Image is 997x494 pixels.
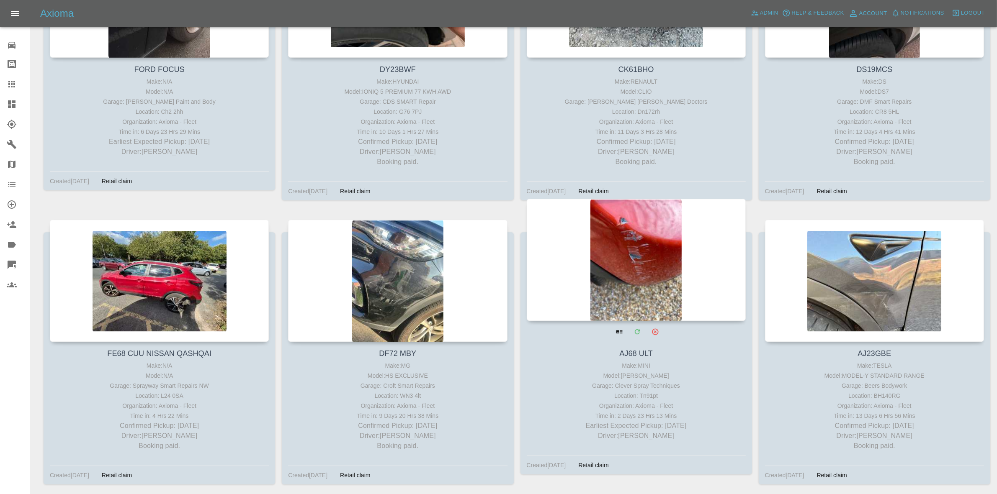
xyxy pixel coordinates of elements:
div: Retail claim [334,186,376,196]
span: Account [859,9,887,18]
div: Created [DATE] [527,186,566,196]
a: FORD FOCUS [134,65,185,74]
div: Garage: [PERSON_NAME] [PERSON_NAME] Doctors [529,97,744,107]
div: Make: TESLA [767,361,982,371]
div: Created [DATE] [50,471,89,481]
p: Driver: [PERSON_NAME] [767,431,982,441]
p: Confirmed Pickup: [DATE] [290,421,505,431]
div: Organization: Axioma - Fleet [529,401,744,411]
button: Help & Feedback [780,7,846,20]
div: Retail claim [95,471,138,481]
div: Retail claim [334,471,376,481]
p: Earliest Expected Pickup: [DATE] [52,137,267,147]
div: Retail claim [95,176,138,186]
a: DF72 MBY [379,349,416,358]
div: Model: IONIQ 5 PREMIUM 77 KWH AWD [290,87,505,97]
a: Account [846,7,889,20]
p: Confirmed Pickup: [DATE] [529,137,744,147]
div: Location: BH140RG [767,391,982,401]
div: Time in: 9 Days 20 Hrs 38 Mins [290,411,505,421]
a: View [611,323,628,340]
div: Model: DS7 [767,87,982,97]
div: Make: MG [290,361,505,371]
div: Model: MODEL-Y STANDARD RANGE [767,371,982,381]
a: DS19MCS [856,65,892,74]
div: Retail claim [811,471,853,481]
div: Make: N/A [52,77,267,87]
p: Confirmed Pickup: [DATE] [52,421,267,431]
div: Model: CLIO [529,87,744,97]
div: Make: MINI [529,361,744,371]
p: Driver: [PERSON_NAME] [290,147,505,157]
a: Admin [749,7,781,20]
div: Location: Tn91pt [529,391,744,401]
div: Time in: 2 Days 23 Hrs 13 Mins [529,411,744,421]
button: Notifications [889,7,946,20]
a: AJ23GBE [858,349,891,358]
div: Organization: Axioma - Fleet [290,401,505,411]
div: Created [DATE] [765,186,804,196]
div: Location: CR8 5HL [767,107,982,117]
p: Booking paid. [290,157,505,167]
span: Help & Feedback [791,8,844,18]
span: Logout [961,8,985,18]
div: Garage: CDS SMART Repair [290,97,505,107]
div: Model: [PERSON_NAME] [529,371,744,381]
p: Confirmed Pickup: [DATE] [767,421,982,431]
div: Organization: Axioma - Fleet [529,117,744,127]
p: Driver: [PERSON_NAME] [290,431,505,441]
p: Booking paid. [290,441,505,451]
div: Location: Dn172rh [529,107,744,117]
p: Driver: [PERSON_NAME] [529,147,744,157]
p: Driver: [PERSON_NAME] [52,147,267,157]
p: Booking paid. [767,157,982,167]
div: Model: HS EXCLUSIVE [290,371,505,381]
p: Earliest Expected Pickup: [DATE] [529,421,744,431]
button: Logout [950,7,987,20]
h5: Axioma [40,7,74,20]
button: Open drawer [5,3,25,23]
div: Garage: Sprayway Smart Repairs NW [52,381,267,391]
div: Organization: Axioma - Fleet [767,401,982,411]
div: Make: HYUNDAI [290,77,505,87]
p: Driver: [PERSON_NAME] [767,147,982,157]
div: Location: L24 0SA [52,391,267,401]
div: Created [DATE] [765,471,804,481]
div: Retail claim [572,461,615,471]
div: Location: WN3 4lt [290,391,505,401]
div: Created [DATE] [288,186,327,196]
div: Time in: 12 Days 4 Hrs 41 Mins [767,127,982,137]
div: Organization: Axioma - Fleet [767,117,982,127]
a: CK61BHO [618,65,654,74]
div: Created [DATE] [527,461,566,471]
a: AJ68 ULT [619,349,653,358]
a: DY23BWF [380,65,416,74]
div: Garage: Croft Smart Repairs [290,381,505,391]
div: Garage: [PERSON_NAME] Paint and Body [52,97,267,107]
a: Modify [629,323,646,340]
div: Time in: 4 Hrs 22 Mins [52,411,267,421]
div: Time in: 6 Days 23 Hrs 29 Mins [52,127,267,137]
div: Model: N/A [52,87,267,97]
p: Confirmed Pickup: [DATE] [767,137,982,147]
div: Location: Ch2 2hh [52,107,267,117]
span: Notifications [901,8,944,18]
div: Retail claim [572,186,615,196]
div: Created [DATE] [50,176,89,186]
p: Booking paid. [529,157,744,167]
div: Garage: DMF Smart Repairs [767,97,982,107]
button: Archive [647,323,664,340]
span: Admin [760,8,778,18]
div: Retail claim [811,186,853,196]
div: Organization: Axioma - Fleet [290,117,505,127]
p: Booking paid. [52,441,267,451]
div: Garage: Clever Spray Techniques [529,381,744,391]
div: Model: N/A [52,371,267,381]
a: FE68 CUU NISSAN QASHQAI [107,349,211,358]
div: Make: DS [767,77,982,87]
div: Organization: Axioma - Fleet [52,117,267,127]
p: Driver: [PERSON_NAME] [529,431,744,441]
p: Confirmed Pickup: [DATE] [290,137,505,147]
div: Time in: 10 Days 1 Hrs 27 Mins [290,127,505,137]
div: Time in: 13 Days 6 Hrs 56 Mins [767,411,982,421]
